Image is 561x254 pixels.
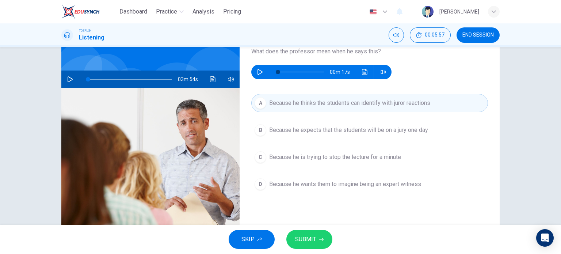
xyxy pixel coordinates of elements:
span: 03m 54s [178,71,204,88]
button: Click to see the audio transcription [359,65,371,79]
div: [PERSON_NAME] [439,7,479,16]
span: Because he thinks the students can identify with juror reactions [269,99,430,107]
span: 00:05:57 [425,32,444,38]
button: CBecause he is trying to stop the lecture for a minute [251,148,488,166]
div: Mute [389,27,404,43]
button: SKIP [229,230,275,249]
button: Dashboard [117,5,150,18]
button: DBecause he wants them to imagine being an expert witness [251,175,488,193]
button: END SESSION [457,27,500,43]
span: What does the professor mean when he says this? [251,47,488,56]
div: D [255,178,266,190]
div: B [255,124,266,136]
span: Because he wants them to imagine being an expert witness [269,180,421,189]
span: Practice [156,7,177,16]
a: EduSynch logo [61,4,117,19]
div: Open Intercom Messenger [536,229,554,247]
button: Pricing [220,5,244,18]
button: Practice [153,5,187,18]
div: C [255,151,266,163]
img: en [369,9,378,15]
div: Hide [410,27,451,43]
button: SUBMIT [286,230,332,249]
button: 00:05:57 [410,27,451,43]
span: Because he is trying to stop the lecture for a minute [269,153,401,162]
button: ABecause he thinks the students can identify with juror reactions [251,94,488,112]
button: Click to see the audio transcription [207,71,219,88]
span: Analysis [192,7,214,16]
div: A [255,97,266,109]
span: Pricing [223,7,241,16]
img: Profile picture [422,6,434,18]
button: BBecause he expects that the students will be on a jury one day [251,121,488,139]
span: SKIP [241,234,255,244]
button: Analysis [190,5,217,18]
img: EduSynch logo [61,4,100,19]
span: 00m 17s [330,65,356,79]
span: TOEFL® [79,28,91,33]
span: Dashboard [119,7,147,16]
h1: Listening [79,33,104,42]
span: END SESSION [462,32,494,38]
span: SUBMIT [295,234,316,244]
span: Because he expects that the students will be on a jury one day [269,126,428,134]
